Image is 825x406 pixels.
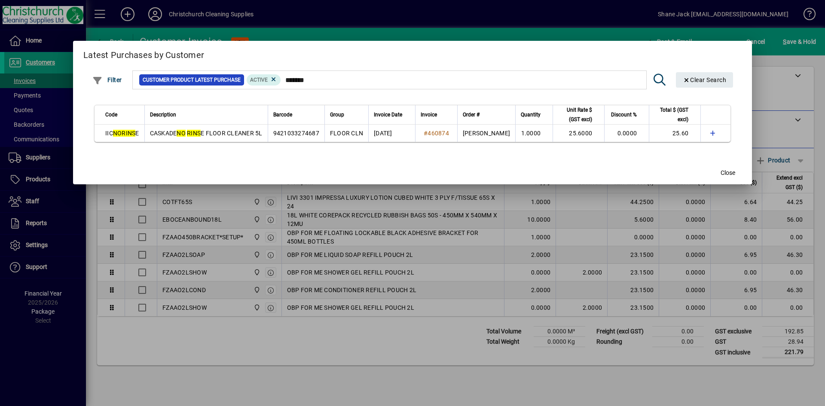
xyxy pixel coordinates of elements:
[92,76,122,83] span: Filter
[105,130,139,137] span: IIC E
[683,76,727,83] span: Clear Search
[247,74,281,85] mat-chip: Product Activation Status: Active
[273,130,319,137] span: 9421033274687
[610,110,645,119] div: Discount %
[374,110,402,119] span: Invoice Date
[558,105,592,124] span: Unit Rate $ (GST excl)
[611,110,637,119] span: Discount %
[421,128,452,138] a: #460874
[90,72,124,88] button: Filter
[521,110,541,119] span: Quantity
[463,110,510,119] div: Order #
[654,105,696,124] div: Total $ (GST excl)
[113,130,122,137] em: NO
[177,130,186,137] em: NO
[515,125,553,142] td: 1.0000
[150,110,176,119] span: Description
[649,125,700,142] td: 25.60
[150,110,263,119] div: Description
[187,130,201,137] em: RINS
[521,110,548,119] div: Quantity
[457,125,515,142] td: [PERSON_NAME]
[604,125,649,142] td: 0.0000
[73,41,752,66] h2: Latest Purchases by Customer
[330,110,344,119] span: Group
[105,110,117,119] span: Code
[676,72,733,88] button: Clear
[558,105,600,124] div: Unit Rate $ (GST excl)
[330,130,363,137] span: FLOOR CLN
[368,125,415,142] td: [DATE]
[122,130,135,137] em: RINS
[424,130,428,137] span: #
[374,110,410,119] div: Invoice Date
[553,125,604,142] td: 25.6000
[421,110,452,119] div: Invoice
[463,110,480,119] span: Order #
[428,130,449,137] span: 460874
[273,110,292,119] span: Barcode
[105,110,139,119] div: Code
[143,76,241,84] span: Customer Product Latest Purchase
[654,105,688,124] span: Total $ (GST excl)
[250,77,268,83] span: Active
[273,110,319,119] div: Barcode
[330,110,363,119] div: Group
[714,165,742,181] button: Close
[150,130,263,137] span: CASKADE E FLOOR CLEANER 5L
[721,168,735,177] span: Close
[421,110,437,119] span: Invoice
